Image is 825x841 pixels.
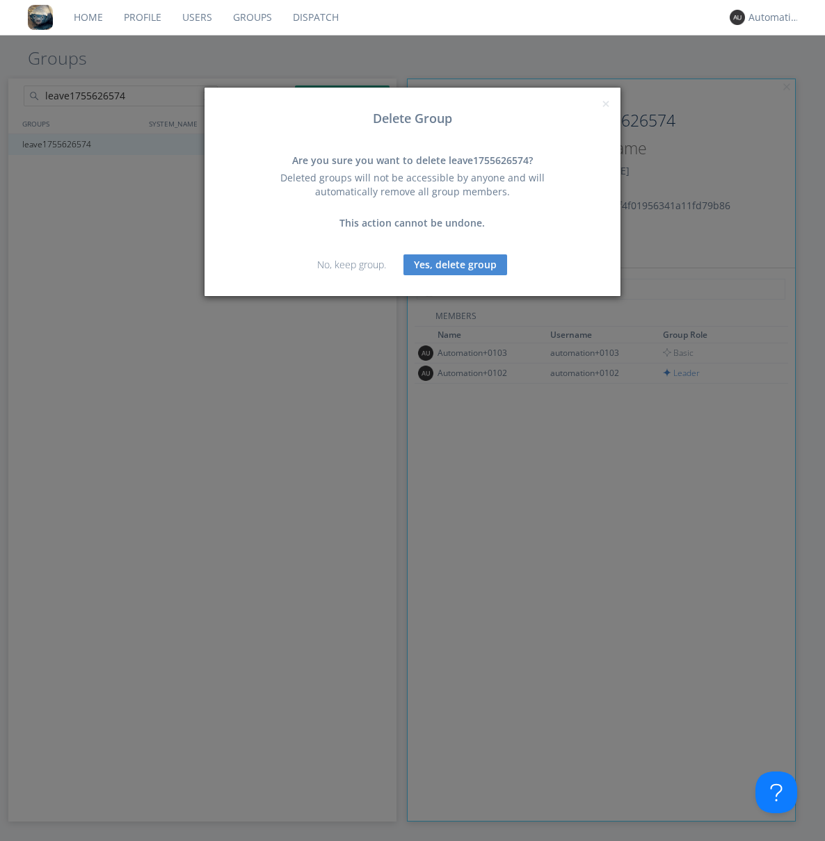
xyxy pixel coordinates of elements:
h3: Delete Group [215,112,610,126]
div: Are you sure you want to delete leave1755626574? [263,154,562,168]
div: This action cannot be undone. [263,216,562,230]
span: × [602,94,610,113]
img: 373638.png [730,10,745,25]
div: Automation+0004 [748,10,801,24]
img: 8ff700cf5bab4eb8a436322861af2272 [28,5,53,30]
div: Deleted groups will not be accessible by anyone and will automatically remove all group members. [263,171,562,199]
button: Yes, delete group [403,254,507,275]
a: No, keep group. [317,258,386,271]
